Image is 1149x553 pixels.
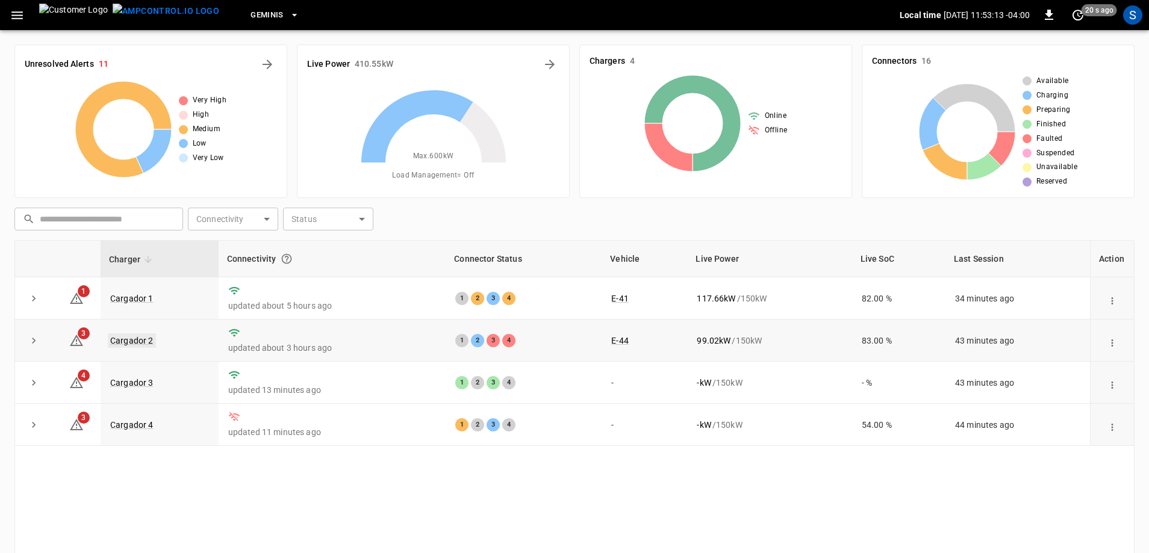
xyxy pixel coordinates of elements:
span: 3 [78,327,90,339]
a: 4 [69,377,84,387]
span: Online [765,110,786,122]
a: Cargador 4 [110,420,154,430]
td: - [602,404,687,446]
p: updated about 3 hours ago [228,342,437,354]
h6: 11 [99,58,108,71]
span: 20 s ago [1082,4,1117,16]
th: Live SoC [852,241,945,277]
button: Connection between the charger and our software. [276,248,297,270]
button: expand row [25,289,43,307]
button: Geminis [246,4,304,27]
a: 1 [69,292,84,302]
p: updated about 5 hours ago [228,300,437,312]
span: 3 [78,412,90,424]
td: - % [852,362,945,404]
div: action cell options [1104,419,1121,431]
span: Load Management = Off [392,170,474,182]
div: Connectivity [227,248,438,270]
th: Connector Status [446,241,602,277]
td: 54.00 % [852,404,945,446]
th: Live Power [687,241,852,277]
div: 3 [487,334,500,347]
p: - kW [697,377,711,389]
h6: Connectors [872,55,917,68]
a: E-44 [611,336,629,345]
p: 99.02 kW [697,335,730,347]
div: 2 [471,292,484,305]
p: 117.66 kW [697,292,735,304]
button: All Alerts [258,55,277,74]
button: expand row [25,374,43,392]
div: 1 [455,334,469,347]
div: / 150 kW [697,292,842,304]
td: 44 minutes ago [945,404,1090,446]
th: Action [1090,241,1134,277]
img: Customer Logo [39,4,108,26]
h6: Live Power [307,58,350,71]
div: action cell options [1104,377,1121,389]
a: 3 [69,419,84,429]
th: Vehicle [602,241,687,277]
span: Faulted [1036,133,1063,145]
span: Available [1036,75,1069,87]
div: 1 [455,418,469,431]
div: 1 [455,292,469,305]
span: Geminis [251,8,284,22]
div: profile-icon [1123,5,1142,25]
td: - [602,362,687,404]
span: Suspended [1036,147,1075,159]
button: set refresh interval [1068,5,1088,25]
div: 1 [455,376,469,389]
div: 2 [471,418,484,431]
span: Unavailable [1036,161,1077,173]
span: 4 [78,369,90,382]
div: 4 [502,376,515,389]
h6: 4 [630,55,635,68]
span: Max. 600 kW [413,150,454,162]
div: / 150 kW [697,377,842,389]
th: Last Session [945,241,1090,277]
h6: Chargers [590,55,625,68]
span: Medium [193,123,220,135]
div: 3 [487,376,500,389]
a: Cargador 1 [110,294,154,303]
div: 4 [502,418,515,431]
p: Local time [900,9,941,21]
span: Low [193,138,207,150]
span: Preparing [1036,104,1071,116]
td: 34 minutes ago [945,277,1090,320]
p: [DATE] 11:53:13 -04:00 [944,9,1030,21]
span: Finished [1036,119,1066,131]
td: 82.00 % [852,277,945,320]
span: Charging [1036,90,1068,102]
div: 2 [471,334,484,347]
span: 1 [78,285,90,297]
div: action cell options [1104,292,1121,304]
img: ampcontrol.io logo [113,4,219,19]
a: Cargador 3 [110,378,154,388]
h6: Unresolved Alerts [25,58,94,71]
div: action cell options [1104,335,1121,347]
h6: 410.55 kW [355,58,393,71]
p: - kW [697,419,711,431]
div: 2 [471,376,484,389]
span: Charger [109,252,156,267]
h6: 16 [921,55,931,68]
td: 43 minutes ago [945,362,1090,404]
a: E-41 [611,294,629,303]
button: expand row [25,332,43,350]
div: / 150 kW [697,335,842,347]
a: Cargador 2 [108,333,156,348]
div: 3 [487,418,500,431]
div: 4 [502,334,515,347]
p: updated 13 minutes ago [228,384,437,396]
td: 43 minutes ago [945,320,1090,362]
p: updated 11 minutes ago [228,426,437,438]
div: / 150 kW [697,419,842,431]
div: 4 [502,292,515,305]
a: 3 [69,335,84,344]
div: 3 [487,292,500,305]
span: Very High [193,94,227,107]
button: Energy Overview [540,55,559,74]
span: Offline [765,125,788,137]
